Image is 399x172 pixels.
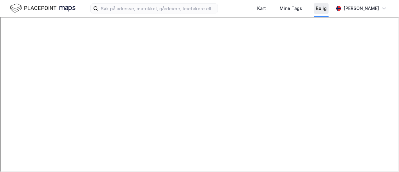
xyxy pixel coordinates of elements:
div: Mine Tags [280,5,302,12]
div: Bolig [316,5,327,12]
div: Kontrollprogram for chat [368,142,399,172]
iframe: Chat Widget [368,142,399,172]
img: logo.f888ab2527a4732fd821a326f86c7f29.svg [10,3,75,14]
div: Kart [257,5,266,12]
div: [PERSON_NAME] [344,5,379,12]
input: Søk på adresse, matrikkel, gårdeiere, leietakere eller personer [98,4,218,13]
